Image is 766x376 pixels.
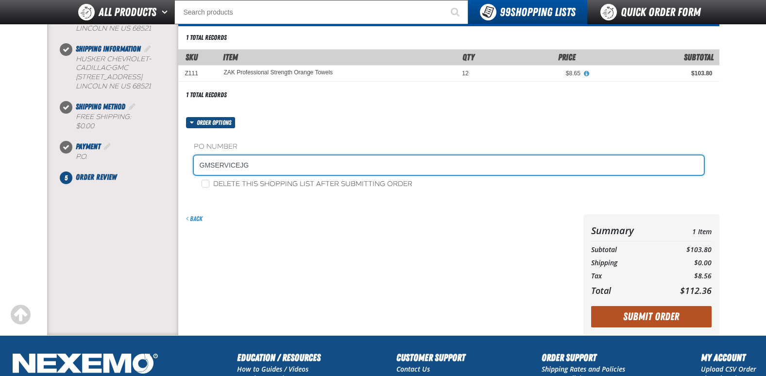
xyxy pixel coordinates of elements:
[500,5,511,19] strong: 99
[224,69,333,76] a: ZAK Professional Strength Orange Towels
[76,55,151,72] span: Husker Chevrolet-Cadillac-GMC
[10,304,31,325] div: Scroll to the top
[186,117,236,128] button: Order options
[591,283,661,298] th: Total
[591,270,661,283] th: Tax
[680,285,712,296] span: $112.36
[76,82,107,90] span: LINCOLN
[76,44,141,53] span: Shipping Information
[66,141,178,171] li: Payment. Step 4 of 5. Completed
[500,5,576,19] span: Shopping Lists
[591,256,661,270] th: Shipping
[462,70,468,77] span: 12
[186,215,203,222] a: Back
[66,171,178,183] li: Order Review. Step 5 of 5. Not Completed
[66,43,178,102] li: Shipping Information. Step 2 of 5. Completed
[237,350,321,365] h2: Education / Resources
[197,117,235,128] span: Order options
[558,52,576,62] span: Price
[178,66,217,82] td: Z111
[660,243,711,256] td: $103.80
[76,153,178,162] div: P.O.
[76,142,101,151] span: Payment
[580,69,593,78] button: View All Prices for ZAK Professional Strength Orange Towels
[186,52,198,62] a: SKU
[143,44,153,53] a: Edit Shipping Information
[109,24,119,33] span: NE
[99,3,156,21] span: All Products
[594,69,713,77] div: $103.80
[660,222,711,239] td: 1 Item
[76,172,117,182] span: Order Review
[120,82,130,90] span: US
[60,171,72,184] span: 5
[701,364,756,374] a: Upload CSV Order
[202,180,209,188] input: Delete this shopping list after submitting order
[76,122,94,130] strong: $0.00
[396,350,465,365] h2: Customer Support
[127,102,137,111] a: Edit Shipping Method
[701,350,756,365] h2: My Account
[102,142,112,151] a: Edit Payment
[396,364,430,374] a: Contact Us
[132,24,151,33] bdo: 68521
[591,243,661,256] th: Subtotal
[132,82,151,90] bdo: 68521
[186,33,227,42] div: 1 total records
[194,142,704,152] label: PO Number
[76,113,178,131] div: Free Shipping:
[76,73,142,81] span: [STREET_ADDRESS]
[223,52,238,62] span: Item
[237,364,308,374] a: How to Guides / Videos
[120,24,130,33] span: US
[462,52,475,62] span: Qty
[66,101,178,141] li: Shipping Method. Step 3 of 5. Completed
[684,52,714,62] span: Subtotal
[76,102,125,111] span: Shipping Method
[591,306,712,327] button: Submit Order
[591,222,661,239] th: Summary
[186,90,227,100] div: 1 total records
[76,24,107,33] span: LINCOLN
[660,270,711,283] td: $8.56
[202,180,412,189] label: Delete this shopping list after submitting order
[542,364,625,374] a: Shipping Rates and Policies
[109,82,119,90] span: NE
[542,350,625,365] h2: Order Support
[482,69,580,77] div: $8.65
[660,256,711,270] td: $0.00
